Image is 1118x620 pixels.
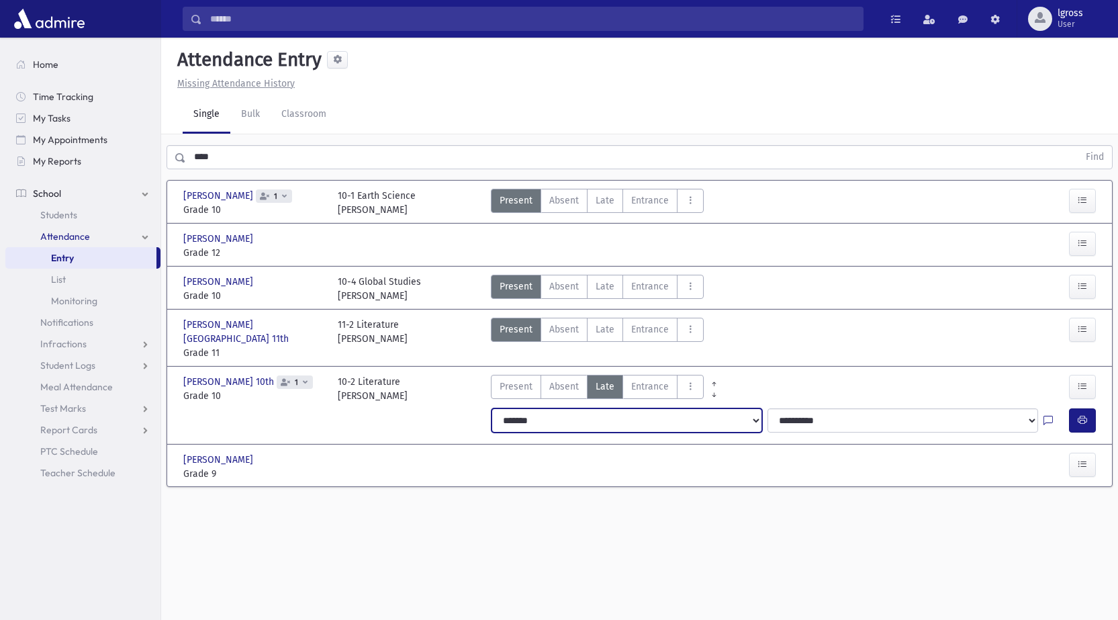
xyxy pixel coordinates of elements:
span: Entrance [631,279,669,294]
span: Present [500,193,532,208]
button: Find [1078,146,1112,169]
span: My Tasks [33,112,71,124]
span: Report Cards [40,424,97,436]
a: Classroom [271,96,337,134]
img: AdmirePro [11,5,88,32]
span: Present [500,322,532,337]
a: Meal Attendance [5,376,160,398]
span: Entrance [631,380,669,394]
a: Notifications [5,312,160,333]
span: [PERSON_NAME] [183,453,256,467]
a: My Tasks [5,107,160,129]
span: Student Logs [40,359,95,371]
span: 1 [292,378,301,387]
span: [PERSON_NAME] 10th [183,375,277,389]
a: PTC Schedule [5,441,160,462]
a: Teacher Schedule [5,462,160,484]
a: Infractions [5,333,160,355]
a: Test Marks [5,398,160,419]
span: [PERSON_NAME] [183,189,256,203]
span: Entrance [631,193,669,208]
span: Grade 10 [183,389,324,403]
span: Students [40,209,77,221]
div: AttTypes [491,375,704,403]
div: 10-2 Literature [PERSON_NAME] [338,375,408,403]
span: Meal Attendance [40,381,113,393]
a: My Reports [5,150,160,172]
h5: Attendance Entry [172,48,322,71]
a: My Appointments [5,129,160,150]
a: Attendance [5,226,160,247]
span: User [1058,19,1083,30]
span: [PERSON_NAME] [183,275,256,289]
span: Infractions [40,338,87,350]
span: Monitoring [51,295,97,307]
span: Grade 12 [183,246,324,260]
span: Attendance [40,230,90,242]
div: 10-1 Earth Science [PERSON_NAME] [338,189,416,217]
span: Entrance [631,322,669,337]
span: Grade 11 [183,346,324,360]
a: Report Cards [5,419,160,441]
a: Monitoring [5,290,160,312]
span: Late [596,193,614,208]
a: List [5,269,160,290]
span: Time Tracking [33,91,93,103]
span: My Appointments [33,134,107,146]
span: Test Marks [40,402,86,414]
span: Grade 10 [183,203,324,217]
span: List [51,273,66,285]
span: lgross [1058,8,1083,19]
span: Home [33,58,58,71]
span: Absent [549,193,579,208]
div: 11-2 Literature [PERSON_NAME] [338,318,408,360]
a: Missing Attendance History [172,78,295,89]
input: Search [202,7,863,31]
div: 10-4 Global Studies [PERSON_NAME] [338,275,421,303]
span: Notifications [40,316,93,328]
span: PTC Schedule [40,445,98,457]
span: My Reports [33,155,81,167]
a: Students [5,204,160,226]
a: School [5,183,160,204]
span: Absent [549,279,579,294]
span: [PERSON_NAME][GEOGRAPHIC_DATA] 11th [183,318,324,346]
span: 1 [271,192,280,201]
div: AttTypes [491,318,704,360]
span: Late [596,322,614,337]
span: Grade 9 [183,467,324,481]
span: Teacher Schedule [40,467,115,479]
u: Missing Attendance History [177,78,295,89]
span: Absent [549,322,579,337]
div: AttTypes [491,189,704,217]
a: Bulk [230,96,271,134]
span: Present [500,279,532,294]
span: [PERSON_NAME] [183,232,256,246]
a: Entry [5,247,156,269]
span: Late [596,380,614,394]
div: AttTypes [491,275,704,303]
span: Late [596,279,614,294]
span: Grade 10 [183,289,324,303]
a: Single [183,96,230,134]
span: Entry [51,252,74,264]
span: Present [500,380,532,394]
a: Home [5,54,160,75]
a: Time Tracking [5,86,160,107]
span: School [33,187,61,200]
span: Absent [549,380,579,394]
a: Student Logs [5,355,160,376]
